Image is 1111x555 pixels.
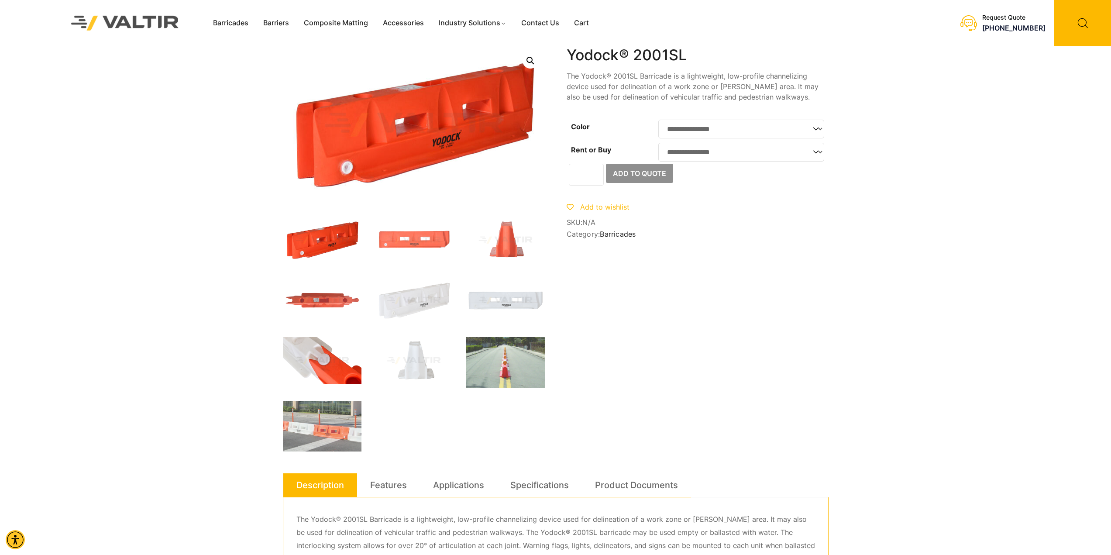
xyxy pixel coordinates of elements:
a: Industry Solutions [431,17,514,30]
label: Rent or Buy [571,145,611,154]
a: call (888) 496-3625 [982,24,1046,32]
img: A row of orange and white traffic barriers with vertical posts, blocking a street intersection. [283,401,361,452]
img: A white plastic component with a tapered design, featuring a flat base and a smooth surface. [375,337,453,384]
img: 2001SL_Org_3Q.jpg [283,217,361,264]
a: Description [296,473,344,497]
a: Product Documents [595,473,678,497]
label: Color [571,122,590,131]
img: A straight road with orange traffic cones and lights marking a closed lane. Green foliage lines t... [466,337,545,388]
img: An orange plastic traffic barrier with a flat base and pointed ends, featuring a label and holes ... [283,277,361,324]
input: Product quantity [569,164,604,186]
a: Open this option [523,53,538,69]
img: A bright orange traffic barrier viewed from the front, featuring a flat base and a vertical cente... [466,217,545,264]
span: SKU: [567,218,829,227]
img: An orange plastic dock bumper with two rectangular cutouts and a logo, designed for marine or ind... [375,217,453,264]
a: Barricades [206,17,256,30]
div: Request Quote [982,14,1046,21]
a: Features [370,473,407,497]
button: Add to Quote [606,164,673,183]
a: Add to wishlist [567,203,629,211]
span: N/A [582,218,595,227]
img: A white plastic dock bumper with two rectangular cutouts and a logo, designed for protection in d... [466,277,545,324]
img: Close-up of a white and orange plastic object, possibly a traffic barrier or safety cone, showing... [283,337,361,384]
div: Accessibility Menu [6,530,25,549]
p: The Yodock® 2001SL Barricade is a lightweight, low-profile channelizing device used for delineati... [567,71,829,102]
a: Accessories [375,17,431,30]
span: Add to wishlist [580,203,629,211]
a: Applications [433,473,484,497]
a: Cart [567,17,596,30]
a: Composite Matting [296,17,375,30]
img: A white plastic dock bumper with multiple holes, featuring the brand name "YODOCK" printed on the... [375,277,453,324]
span: Category: [567,230,829,238]
img: Valtir Rentals [60,4,190,41]
a: Specifications [510,473,569,497]
a: Contact Us [514,17,567,30]
a: Barricades [600,230,636,238]
a: Barriers [256,17,296,30]
h1: Yodock® 2001SL [567,46,829,64]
